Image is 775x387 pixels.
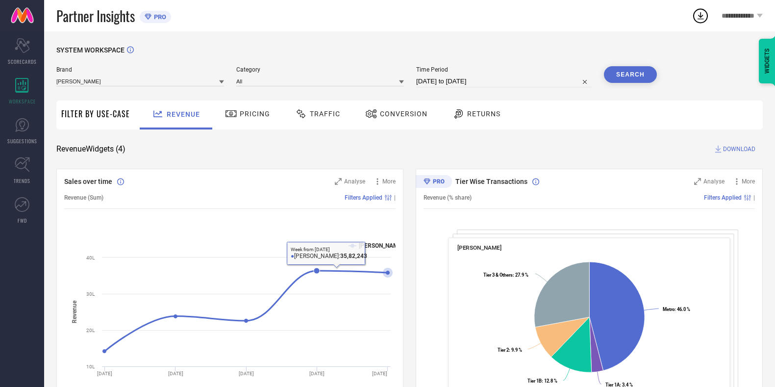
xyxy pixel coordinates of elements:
button: Search [604,66,657,83]
text: 30L [86,291,95,297]
span: Filters Applied [345,194,382,201]
span: Revenue (Sum) [64,194,103,201]
text: [DATE] [97,371,112,376]
tspan: Tier 1B [527,378,542,384]
span: Partner Insights [56,6,135,26]
span: More [382,178,396,185]
span: Sales over time [64,178,112,185]
span: Revenue (% share) [424,194,472,201]
span: Revenue [167,110,200,118]
span: Analyse [703,178,725,185]
text: : 46.0 % [663,307,690,312]
tspan: Metro [663,307,675,312]
text: 40L [86,255,95,260]
span: Pricing [240,110,270,118]
input: Select time period [416,76,592,87]
span: SUGGESTIONS [7,137,37,145]
span: Category [236,66,404,73]
text: : 27.9 % [483,272,528,278]
span: Revenue Widgets ( 4 ) [56,144,125,154]
span: SYSTEM WORKSPACE [56,46,125,54]
span: Conversion [380,110,427,118]
span: DOWNLOAD [723,144,755,154]
svg: Zoom [335,178,342,185]
text: : 9.9 % [498,347,522,353]
text: 20L [86,328,95,333]
div: Premium [416,175,452,190]
span: | [753,194,755,201]
text: [DATE] [309,371,325,376]
tspan: Tier 3 & Others [483,272,513,278]
span: Returns [467,110,500,118]
span: PRO [151,13,166,21]
span: TRENDS [14,177,30,184]
text: : 12.8 % [527,378,557,384]
span: More [742,178,755,185]
text: [DATE] [372,371,387,376]
span: Brand [56,66,224,73]
span: Tier Wise Transactions [455,178,527,185]
svg: Zoom [694,178,701,185]
span: Time Period [416,66,592,73]
span: WORKSPACE [9,98,36,105]
text: [DATE] [239,371,254,376]
span: Traffic [310,110,340,118]
span: SCORECARDS [8,58,37,65]
text: 10L [86,364,95,369]
text: [DATE] [168,371,183,376]
span: Filter By Use-Case [61,108,130,120]
span: FWD [18,217,27,224]
span: [PERSON_NAME] [457,244,502,251]
text: [PERSON_NAME] [359,242,403,249]
tspan: Revenue [71,300,78,323]
span: Filters Applied [704,194,742,201]
div: Open download list [692,7,709,25]
span: | [394,194,396,201]
span: Analyse [344,178,365,185]
tspan: Tier 2 [498,347,509,353]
